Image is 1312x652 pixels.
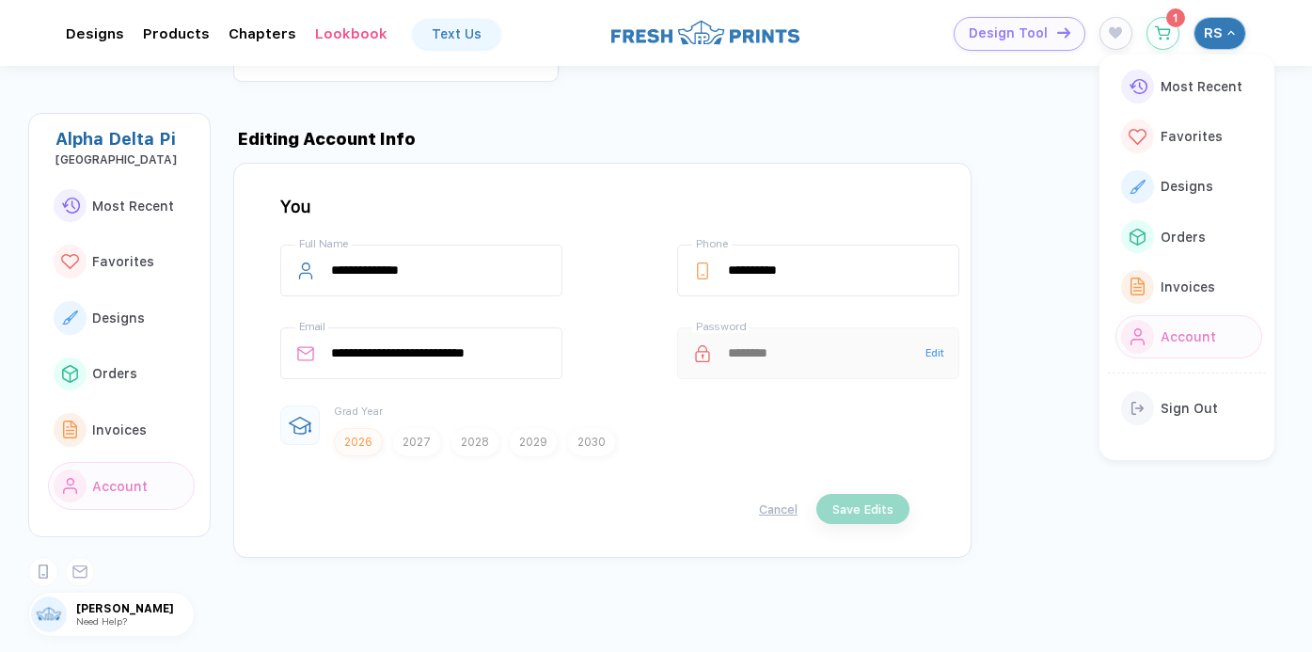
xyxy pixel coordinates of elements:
div: You [280,197,909,216]
span: Most Recent [92,199,174,214]
button: RS [1193,17,1246,50]
button: link to iconMost Recent [1115,66,1262,108]
span: Account [92,479,148,494]
div: Editing Account Info [233,129,1312,149]
button: link to iconAccount [1115,315,1262,358]
span: Need Help? [76,615,127,627]
button: 2027 [392,428,441,456]
img: link to icon [1129,129,1146,145]
sup: 1 [1166,8,1185,27]
button: 2028 [451,428,499,456]
img: link to icon [63,421,78,438]
div: LookbookToggle dropdown menu chapters [315,25,387,42]
button: link to iconAccount [48,462,195,511]
img: link to icon [1130,229,1146,246]
span: Orders [92,366,137,381]
span: RS [1204,24,1223,41]
button: link to iconDesigns [1115,166,1262,208]
button: link to iconSign Out [1115,388,1262,430]
img: link to icon [1130,278,1146,295]
span: Designs [92,310,145,326]
button: link to iconInvoices [1115,265,1262,308]
button: link to iconOrders [48,350,195,399]
span: 1 [1173,12,1178,24]
button: Design Toolicon [954,17,1085,51]
button: Cancel [759,502,798,517]
img: link to icon [1130,328,1146,345]
button: Edit [909,327,959,379]
span: Design Tool [969,25,1048,41]
span: Invoices [92,422,147,437]
div: Grad Year [334,406,616,418]
span: [PERSON_NAME] [76,602,194,615]
span: Sign Out [1161,401,1218,416]
div: University of San Diego [55,153,195,167]
span: Account [1161,329,1216,344]
div: DesignsToggle dropdown menu [66,25,124,42]
span: Designs [1161,179,1213,194]
img: logo [611,18,799,47]
button: link to iconDesigns [48,294,195,342]
button: link to iconInvoices [48,406,195,454]
div: Alpha Delta Pi [55,129,195,149]
div: ChaptersToggle dropdown menu chapters [229,25,296,42]
button: link to iconOrders [1115,215,1262,258]
span: Most Recent [1161,79,1242,94]
button: 2026 [334,428,383,456]
span: Favorites [92,254,154,269]
span: Favorites [1161,129,1223,144]
img: link to icon [61,254,79,270]
span: Invoices [1161,279,1215,294]
img: icon [1057,27,1070,38]
img: link to icon [63,478,78,495]
div: Lookbook [315,25,387,42]
img: link to icon [1130,180,1146,194]
button: link to iconFavorites [1115,116,1262,158]
div: Text Us [432,26,482,41]
button: link to iconFavorites [48,237,195,286]
a: Text Us [413,19,500,49]
img: user profile [31,596,67,632]
button: 2029 [509,428,558,456]
button: link to iconMost Recent [48,182,195,231]
span: Orders [1161,230,1206,245]
img: link to icon [62,310,78,325]
span: Edit [925,347,944,359]
img: link to icon [61,198,80,214]
img: link to icon [1129,79,1147,95]
div: ProductsToggle dropdown menu [143,25,210,42]
img: link to icon [1131,402,1145,415]
img: link to icon [62,365,78,382]
button: 2030 [567,428,616,456]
